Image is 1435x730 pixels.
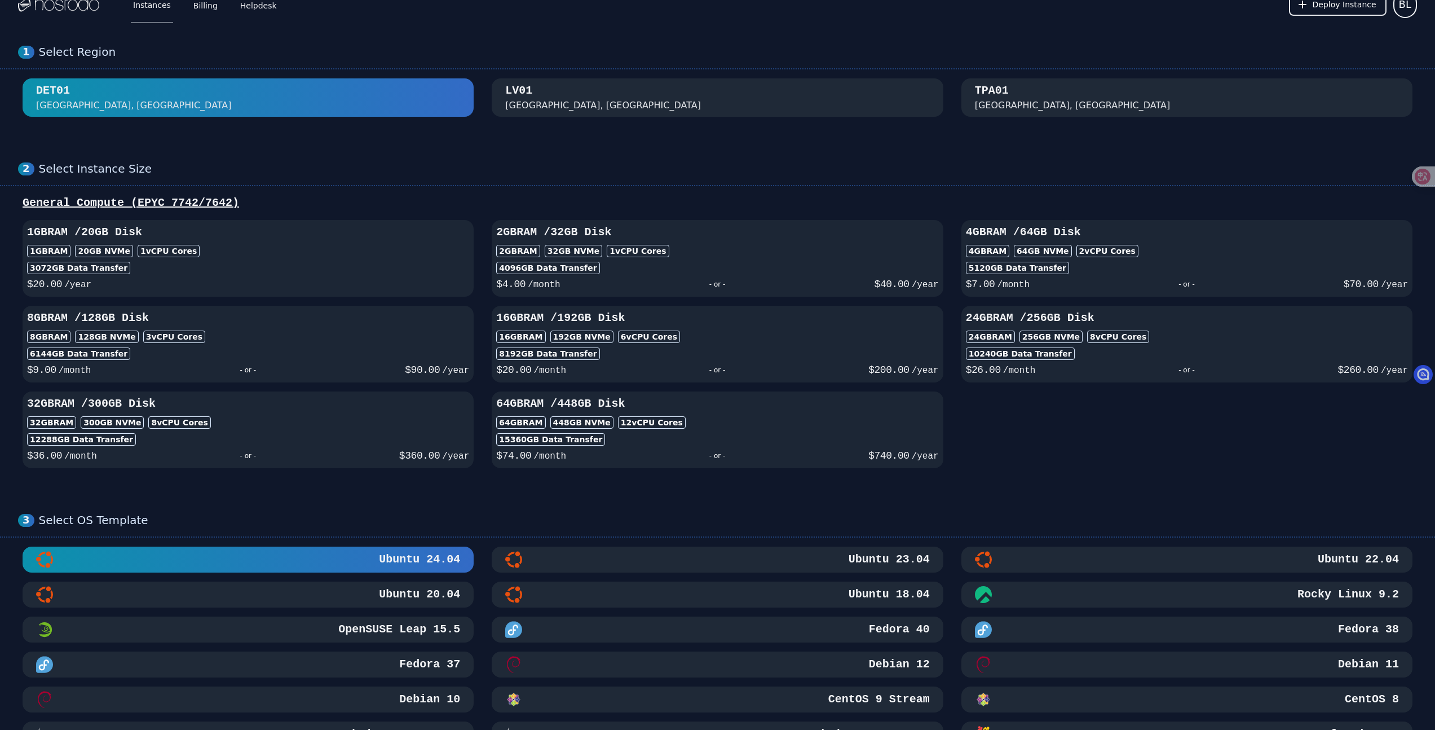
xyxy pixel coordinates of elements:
[975,586,992,603] img: Rocky Linux 9.2
[961,306,1412,382] button: 24GBRAM /256GB Disk24GBRAM256GB NVMe8vCPU Cores10240GB Data Transfer$26.00/month- or -$260.00/year
[377,552,460,568] h3: Ubuntu 24.04
[496,262,599,274] div: 4096 GB Data Transfer
[336,622,460,637] h3: OpenSUSE Leap 15.5
[27,262,130,274] div: 3072 GB Data Transfer
[18,162,34,175] div: 2
[975,551,992,568] img: Ubuntu 22.04
[505,551,522,568] img: Ubuntu 23.04
[496,364,531,376] span: $ 20.00
[961,582,1412,608] button: Rocky Linux 9.2Rocky Linux 9.2
[36,691,53,708] img: Debian 10
[492,687,943,713] button: CentOS 9 StreamCentOS 9 Stream
[27,331,70,343] div: 8GB RAM
[18,195,1417,211] div: General Compute (EPYC 7742/7642)
[975,691,992,708] img: CentOS 8
[618,416,686,429] div: 12 vCPU Cores
[377,587,460,603] h3: Ubuntu 20.04
[442,451,469,461] span: /year
[23,617,474,643] button: OpenSUSE Leap 15.5 MinimalOpenSUSE Leap 15.5
[961,617,1412,643] button: Fedora 38Fedora 38
[496,416,545,429] div: 64GB RAM
[912,280,939,290] span: /year
[961,547,1412,573] button: Ubuntu 22.04Ubuntu 22.04
[966,262,1069,274] div: 5120 GB Data Transfer
[18,46,34,59] div: 1
[961,78,1412,117] button: TPA01 [GEOGRAPHIC_DATA], [GEOGRAPHIC_DATA]
[496,279,526,290] span: $ 4.00
[1343,692,1399,707] h3: CentOS 8
[492,617,943,643] button: Fedora 40Fedora 40
[492,306,943,382] button: 16GBRAM /192GB Disk16GBRAM192GB NVMe6vCPU Cores8192GB Data Transfer$20.00/month- or -$200.00/year
[846,587,930,603] h3: Ubuntu 18.04
[75,331,138,343] div: 128 GB NVMe
[23,652,474,678] button: Fedora 37Fedora 37
[23,582,474,608] button: Ubuntu 20.04Ubuntu 20.04
[97,448,399,464] div: - or -
[36,551,53,568] img: Ubuntu 24.04
[961,687,1412,713] button: CentOS 8CentOS 8
[505,656,522,673] img: Debian 12
[975,99,1171,112] div: [GEOGRAPHIC_DATA], [GEOGRAPHIC_DATA]
[826,692,930,707] h3: CentOS 9 Stream
[550,331,613,343] div: 192 GB NVMe
[27,450,62,461] span: $ 36.00
[966,331,1015,343] div: 24GB RAM
[912,366,939,376] span: /year
[505,621,522,638] img: Fedora 40
[39,162,1417,176] div: Select Instance Size
[143,331,205,343] div: 3 vCPU Cores
[1019,331,1083,343] div: 256 GB NVMe
[492,78,943,117] button: LV01 [GEOGRAPHIC_DATA], [GEOGRAPHIC_DATA]
[36,83,70,99] div: DET01
[868,450,909,461] span: $ 740.00
[23,78,474,117] button: DET01 [GEOGRAPHIC_DATA], [GEOGRAPHIC_DATA]
[975,83,1009,99] div: TPA01
[442,366,469,376] span: /year
[27,225,469,240] h3: 1GB RAM / 20 GB Disk
[560,276,875,292] div: - or -
[496,348,599,360] div: 8192 GB Data Transfer
[528,280,560,290] span: /month
[23,547,474,573] button: Ubuntu 24.04Ubuntu 24.04
[496,310,938,326] h3: 16GB RAM / 192 GB Disk
[138,245,200,257] div: 1 vCPU Cores
[23,687,474,713] button: Debian 10Debian 10
[1336,657,1399,672] h3: Debian 11
[36,99,232,112] div: [GEOGRAPHIC_DATA], [GEOGRAPHIC_DATA]
[75,245,133,257] div: 20 GB NVMe
[966,310,1408,326] h3: 24GB RAM / 256 GB Disk
[492,547,943,573] button: Ubuntu 23.04Ubuntu 23.04
[64,280,91,290] span: /year
[27,416,76,429] div: 32GB RAM
[23,306,474,382] button: 8GBRAM /128GB Disk8GBRAM128GB NVMe3vCPU Cores6144GB Data Transfer$9.00/month- or -$90.00/year
[23,220,474,297] button: 1GBRAM /20GB Disk1GBRAM20GB NVMe1vCPU Cores3072GB Data Transfer$20.00/year
[1336,622,1399,637] h3: Fedora 38
[81,416,144,429] div: 300 GB NVMe
[867,657,930,672] h3: Debian 12
[618,331,680,343] div: 6 vCPU Cores
[975,656,992,673] img: Debian 11
[492,220,943,297] button: 2GBRAM /32GB Disk2GBRAM32GB NVMe1vCPU Cores4096GB Data Transfer$4.00/month- or -$40.00/year
[505,691,522,708] img: CentOS 9 Stream
[405,364,440,376] span: $ 90.00
[39,513,1417,527] div: Select OS Template
[1315,552,1399,568] h3: Ubuntu 22.04
[27,348,130,360] div: 6144 GB Data Transfer
[23,392,474,468] button: 32GBRAM /300GB Disk32GBRAM300GB NVMe8vCPU Cores12288GB Data Transfer$36.00/month- or -$360.00/year
[27,310,469,326] h3: 8GB RAM / 128 GB Disk
[545,245,603,257] div: 32 GB NVMe
[496,450,531,461] span: $ 74.00
[1030,276,1344,292] div: - or -
[496,225,938,240] h3: 2GB RAM / 32 GB Disk
[27,279,62,290] span: $ 20.00
[997,280,1030,290] span: /month
[1035,362,1337,378] div: - or -
[1381,280,1408,290] span: /year
[566,448,868,464] div: - or -
[36,586,53,603] img: Ubuntu 20.04
[867,622,930,637] h3: Fedora 40
[39,45,1417,59] div: Select Region
[36,621,53,638] img: OpenSUSE Leap 15.5 Minimal
[961,652,1412,678] button: Debian 11Debian 11
[496,331,545,343] div: 16GB RAM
